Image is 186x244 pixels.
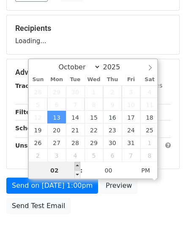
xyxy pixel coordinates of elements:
strong: Schedule [15,125,46,132]
span: October 9, 2025 [103,98,122,111]
span: October 28, 2025 [66,136,85,149]
span: October 19, 2025 [29,123,47,136]
span: November 5, 2025 [85,149,103,162]
span: October 6, 2025 [47,98,66,111]
span: November 4, 2025 [66,149,85,162]
span: September 29, 2025 [47,85,66,98]
span: October 10, 2025 [122,98,140,111]
input: Hour [29,162,80,179]
span: November 2, 2025 [29,149,47,162]
span: October 14, 2025 [66,111,85,123]
span: November 8, 2025 [140,149,159,162]
span: Sat [140,77,159,82]
div: Loading... [15,24,171,46]
span: : [80,162,83,179]
span: October 31, 2025 [122,136,140,149]
span: October 12, 2025 [29,111,47,123]
span: October 30, 2025 [103,136,122,149]
span: October 29, 2025 [85,136,103,149]
a: Send Test Email [6,198,71,214]
span: October 8, 2025 [85,98,103,111]
span: September 28, 2025 [29,85,47,98]
span: October 4, 2025 [140,85,159,98]
span: Wed [85,77,103,82]
span: Fri [122,77,140,82]
span: September 30, 2025 [66,85,85,98]
a: Send on [DATE] 1:00pm [6,178,98,194]
span: November 1, 2025 [140,136,159,149]
span: Sun [29,77,47,82]
span: October 22, 2025 [85,123,103,136]
span: October 17, 2025 [122,111,140,123]
span: October 15, 2025 [85,111,103,123]
span: October 27, 2025 [47,136,66,149]
input: Year [101,63,131,71]
h5: Recipients [15,24,171,33]
input: Minute [83,162,134,179]
a: Preview [100,178,137,194]
span: October 1, 2025 [85,85,103,98]
span: October 13, 2025 [47,111,66,123]
h5: Advanced [15,68,171,77]
strong: Tracking [15,82,44,89]
span: October 26, 2025 [29,136,47,149]
span: Tue [66,77,85,82]
iframe: Chat Widget [144,203,186,244]
strong: Filters [15,109,37,115]
strong: Unsubscribe [15,142,57,149]
span: Click to toggle [134,162,157,179]
div: 聊天小工具 [144,203,186,244]
span: November 3, 2025 [47,149,66,162]
span: Thu [103,77,122,82]
span: November 7, 2025 [122,149,140,162]
span: October 16, 2025 [103,111,122,123]
span: October 5, 2025 [29,98,47,111]
span: October 24, 2025 [122,123,140,136]
span: October 23, 2025 [103,123,122,136]
span: October 11, 2025 [140,98,159,111]
span: October 2, 2025 [103,85,122,98]
span: October 25, 2025 [140,123,159,136]
span: October 21, 2025 [66,123,85,136]
span: October 3, 2025 [122,85,140,98]
span: October 18, 2025 [140,111,159,123]
span: November 6, 2025 [103,149,122,162]
span: Mon [47,77,66,82]
span: October 20, 2025 [47,123,66,136]
span: October 7, 2025 [66,98,85,111]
